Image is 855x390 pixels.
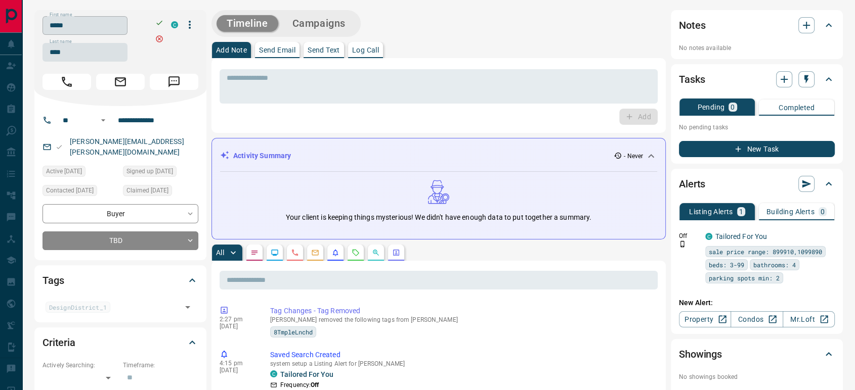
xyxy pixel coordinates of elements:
p: Completed [779,104,815,111]
p: All [216,249,224,256]
p: No notes available [679,43,835,53]
div: condos.ca [270,370,277,377]
button: Campaigns [282,15,356,32]
button: Open [181,300,195,314]
p: Your client is keeping things mysterious! We didn't have enough data to put together a summary. [286,212,591,223]
p: Timeframe: [123,361,198,370]
span: Call [42,74,91,90]
p: [DATE] [220,323,255,330]
div: Fri Aug 20 2021 [123,185,198,199]
p: system setup a Listing Alert for [PERSON_NAME] [270,360,654,367]
span: Signed up [DATE] [126,166,173,176]
p: Pending [697,104,724,111]
span: Email [96,74,145,90]
p: Frequency: [280,380,319,389]
p: Building Alerts [766,208,815,215]
p: 4:15 pm [220,360,255,367]
label: First name [50,12,72,18]
svg: Lead Browsing Activity [271,249,279,257]
h2: Alerts [679,176,705,192]
p: Add Note [216,46,247,54]
svg: Agent Actions [392,249,400,257]
p: Off [679,231,699,240]
p: No showings booked [679,372,835,381]
svg: Opportunities [372,249,380,257]
div: TBD [42,231,198,250]
span: beds: 3-99 [709,260,744,270]
span: Message [150,74,198,90]
svg: Emails [311,249,319,257]
p: Actively Searching: [42,361,118,370]
a: Property [679,311,731,327]
a: Tailored For You [280,370,333,378]
a: Tailored For You [715,232,767,240]
div: Buyer [42,204,198,223]
h2: Showings [679,346,722,362]
span: Contacted [DATE] [46,185,94,196]
span: 8TmpleLnchd [274,327,313,337]
a: Condos [731,311,783,327]
div: Notes [679,13,835,37]
span: Active [DATE] [46,166,82,176]
p: 2:27 pm [220,316,255,323]
div: Criteria [42,330,198,355]
div: Tasks [679,67,835,91]
div: Wed Sep 08 2021 [42,185,118,199]
svg: Push Notification Only [679,240,686,248]
h2: Tasks [679,71,705,87]
span: bathrooms: 4 [753,260,796,270]
p: Tag Changes - Tag Removed [270,306,654,316]
p: New Alert: [679,298,835,308]
a: [PERSON_NAME][EMAIL_ADDRESS][PERSON_NAME][DOMAIN_NAME] [70,137,184,156]
div: Showings [679,342,835,366]
svg: Requests [352,249,360,257]
button: Timeline [217,15,278,32]
p: 1 [739,208,743,215]
strong: Off [311,381,319,388]
div: condos.ca [705,233,712,240]
svg: Email Valid [56,143,63,151]
div: Activity Summary- Never [220,147,657,165]
p: [DATE] [220,367,255,374]
p: Log Call [352,46,379,54]
p: Activity Summary [233,151,291,161]
p: 0 [821,208,825,215]
span: parking spots min: 2 [709,273,780,283]
p: Listing Alerts [689,208,733,215]
button: Open [97,114,109,126]
p: No pending tasks [679,120,835,135]
p: - Never [624,152,643,161]
a: Mr.Loft [783,311,835,327]
div: Sun Apr 21 2024 [42,166,118,180]
h2: Criteria [42,334,75,351]
p: 0 [731,104,735,111]
svg: Notes [250,249,259,257]
div: condos.ca [171,21,178,28]
span: Claimed [DATE] [126,185,168,196]
p: Send Email [259,46,295,54]
h2: Tags [42,272,64,288]
svg: Calls [291,249,299,257]
div: Tags [42,268,198,292]
p: Saved Search Created [270,350,654,360]
span: sale price range: 899910,1099890 [709,247,822,257]
div: Fri Aug 20 2021 [123,166,198,180]
svg: Listing Alerts [331,249,339,257]
div: Alerts [679,172,835,196]
p: [PERSON_NAME] removed the following tags from [PERSON_NAME] [270,316,654,323]
h2: Notes [679,17,705,33]
p: Send Text [308,46,340,54]
button: New Task [679,141,835,157]
label: Last name [50,38,72,45]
